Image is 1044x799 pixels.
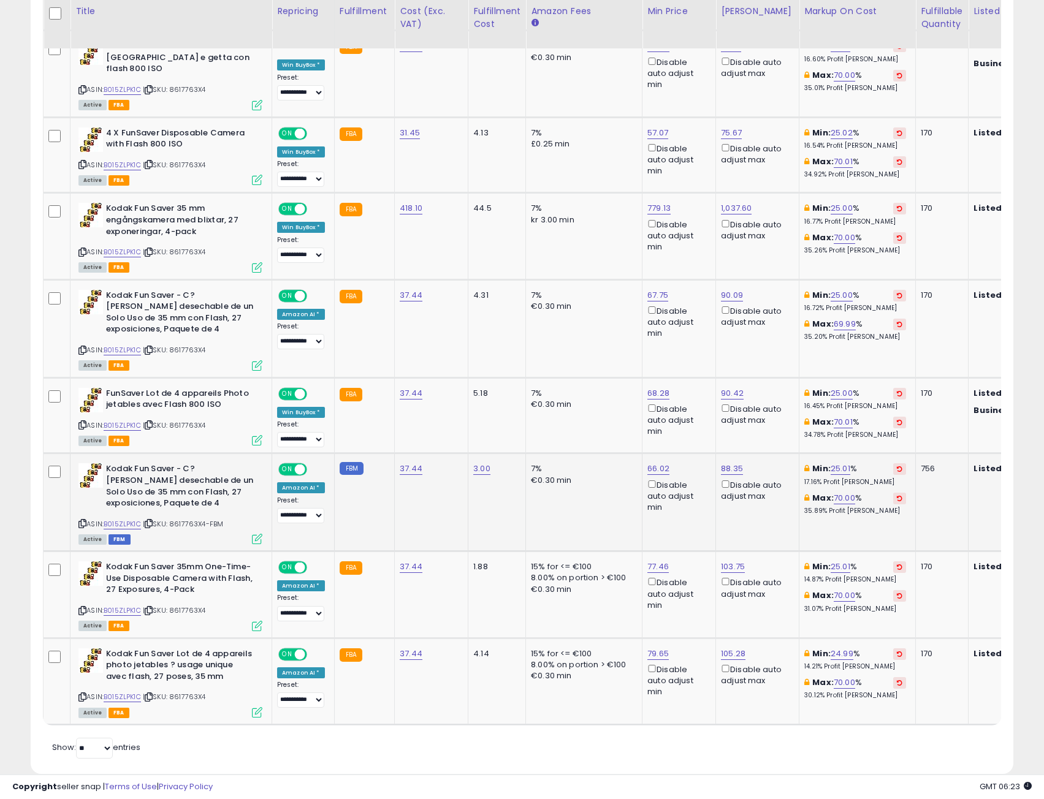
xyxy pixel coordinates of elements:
div: Disable auto adjust max [721,575,790,599]
b: Max: [812,676,834,688]
div: Disable auto adjust max [721,304,790,328]
b: Listed Price: [974,127,1029,138]
b: Business Price: [974,58,1041,69]
div: 4.13 [473,127,516,138]
span: 2025-09-10 06:23 GMT [980,781,1032,792]
div: % [804,156,906,179]
div: 170 [921,127,959,138]
span: ON [280,464,295,475]
span: OFF [305,649,325,659]
b: Min: [812,463,831,474]
div: Disable auto adjust max [721,218,790,241]
b: Min: [812,387,831,399]
div: Preset: [277,420,325,448]
img: 41yUJyiRXBL._SL40_.jpg [78,561,103,586]
a: 90.42 [721,387,744,399]
a: B015ZLPK1C [104,692,141,702]
img: 41yUJyiRXBL._SL40_.jpg [78,40,103,65]
a: 77.46 [647,561,669,573]
img: 41yUJyiRXBL._SL40_.jpg [78,463,103,488]
div: Win BuyBox * [277,222,325,233]
b: Listed Price: [974,561,1029,572]
div: Preset: [277,236,325,263]
img: 41yUJyiRXBL._SL40_.jpg [78,648,103,673]
b: Kodak Fun Saver - C?[PERSON_NAME] desechable de un Solo Uso de 35 mm con Flash, 27 exposiciones, ... [106,463,255,512]
div: Win BuyBox * [277,146,325,157]
a: 37.44 [400,648,422,660]
p: 16.72% Profit [PERSON_NAME] [804,304,906,312]
b: Max: [812,492,834,504]
b: Kodak Fun Saver 35mm One-Time-Use Disposable Camera with Flash, 27 Exposures, 4-Pack [106,561,255,599]
div: [PERSON_NAME] [721,5,794,18]
small: FBA [340,127,362,141]
div: % [804,319,906,341]
small: FBA [340,648,362,662]
div: % [804,127,906,150]
div: Fulfillment [340,5,389,18]
div: Amazon Fees [531,5,637,18]
div: 4.31 [473,290,516,301]
span: FBA [109,360,129,371]
b: Listed Price: [974,648,1029,659]
a: 105.28 [721,648,745,660]
b: FunSaver Lot de 4 appareils Photo jetables avec Flash 800 ISO [106,388,255,414]
span: OFF [305,562,325,573]
span: OFF [305,204,325,214]
div: Min Price [647,5,711,18]
div: 8.00% on portion > €100 [531,659,633,670]
div: 7% [531,290,633,301]
div: Disable auto adjust max [721,402,790,426]
span: All listings currently available for purchase on Amazon [78,621,107,631]
div: % [804,590,906,613]
div: €0.30 min [531,475,633,486]
div: Disable auto adjust min [647,218,706,253]
span: | SKU: 8617763X4 [143,247,206,257]
span: | SKU: 8617763X4 [143,605,206,615]
div: % [804,561,906,584]
div: 170 [921,388,959,399]
b: Listed Price: [974,387,1029,399]
strong: Copyright [12,781,57,792]
p: 16.77% Profit [PERSON_NAME] [804,218,906,226]
div: Preset: [277,160,325,187]
a: B015ZLPK1C [104,519,141,529]
b: Max: [812,69,834,81]
b: FunSaver - 4 fotocamere [GEOGRAPHIC_DATA] e getta con flash 800 ISO [106,40,255,78]
div: Repricing [277,5,329,18]
div: Disable auto adjust min [647,402,706,437]
img: 41yUJyiRXBL._SL40_.jpg [78,388,103,412]
div: ASIN: [78,463,262,543]
div: 170 [921,203,959,214]
span: | SKU: 8617763X4 [143,420,206,430]
div: ASIN: [78,290,262,369]
a: 3.00 [473,463,490,475]
div: 8.00% on portion > €100 [531,572,633,583]
div: % [804,493,906,515]
p: 35.26% Profit [PERSON_NAME] [804,246,906,255]
b: Min: [812,127,831,138]
a: 24.99 [831,648,853,660]
a: 70.01 [834,416,853,428]
div: Disable auto adjust min [647,478,706,513]
a: 31.45 [400,127,420,139]
b: 4 X FunSaver Disposable Camera with Flash 800 ISO [106,127,255,153]
span: | SKU: 8617763X4 [143,85,206,94]
small: FBA [340,203,362,216]
div: €0.30 min [531,52,633,63]
div: Amazon AI * [277,580,325,591]
b: Kodak Fun Saver Lot de 4 appareils photo jetables ? usage unique avec flash, 27 poses, 35 mm [106,648,255,686]
b: Min: [812,202,831,214]
div: €0.30 min [531,301,633,312]
div: 15% for <= €100 [531,648,633,659]
div: % [804,388,906,411]
a: 70.00 [834,589,855,602]
small: FBA [340,290,362,303]
span: FBA [109,436,129,446]
p: 35.89% Profit [PERSON_NAME] [804,507,906,515]
a: B015ZLPK1C [104,420,141,431]
a: 779.13 [647,202,671,214]
a: 37.44 [400,289,422,301]
div: % [804,70,906,93]
p: 16.60% Profit [PERSON_NAME] [804,55,906,64]
div: Fulfillable Quantity [921,5,963,31]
